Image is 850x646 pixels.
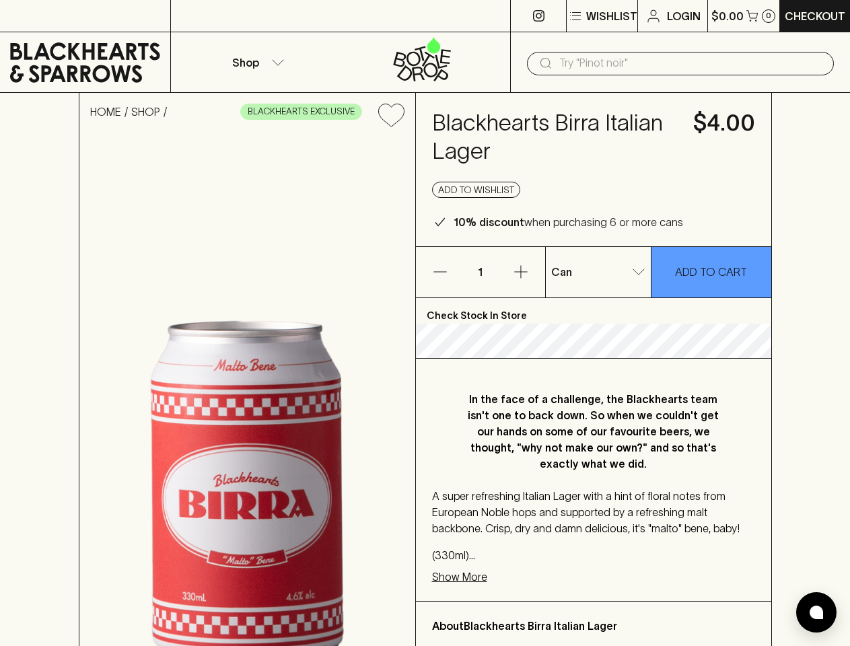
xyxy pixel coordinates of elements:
[432,109,677,166] h4: Blackhearts Birra Italian Lager
[373,98,410,133] button: Add to wishlist
[171,32,341,92] button: Shop
[432,547,755,563] p: (330ml) 4.6% ABV
[432,182,520,198] button: Add to wishlist
[766,12,771,20] p: 0
[171,8,182,24] p: ⠀
[432,569,487,585] p: Show More
[432,618,755,634] p: About Blackhearts Birra Italian Lager
[711,8,744,24] p: $0.00
[675,264,747,280] p: ADD TO CART
[559,52,823,74] input: Try "Pinot noir"
[667,8,701,24] p: Login
[432,488,755,536] p: A super refreshing Italian Lager with a hint of floral notes from European Noble hops and support...
[454,216,524,228] b: 10% discount
[232,55,259,71] p: Shop
[693,109,755,137] h4: $4.00
[651,247,771,297] button: ADD TO CART
[241,105,361,118] span: BLACKHEARTS EXCLUSIVE
[586,8,637,24] p: Wishlist
[131,106,160,118] a: SHOP
[551,264,572,280] p: Can
[454,214,683,230] p: when purchasing 6 or more cans
[416,298,771,324] p: Check Stock In Store
[459,391,728,472] p: In the face of a challenge, the Blackhearts team isn't one to back down. So when we couldn't get ...
[464,247,497,297] p: 1
[90,106,121,118] a: HOME
[546,258,651,285] div: Can
[785,8,845,24] p: Checkout
[810,606,823,619] img: bubble-icon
